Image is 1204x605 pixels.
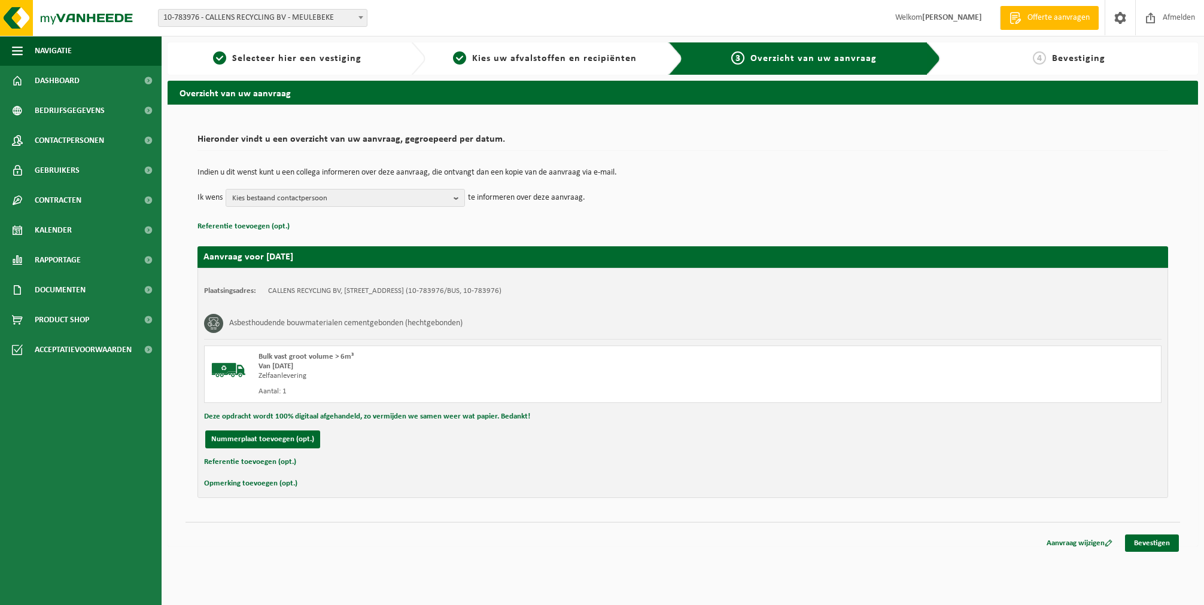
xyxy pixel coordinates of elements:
[168,81,1198,104] h2: Overzicht van uw aanvraag
[197,135,1168,151] h2: Hieronder vindt u een overzicht van uw aanvraag, gegroepeerd per datum.
[229,314,463,333] h3: Asbesthoudende bouwmaterialen cementgebonden (hechtgebonden)
[468,189,585,207] p: te informeren over deze aanvraag.
[472,54,637,63] span: Kies uw afvalstoffen en recipiënten
[453,51,466,65] span: 2
[35,155,80,185] span: Gebruikers
[1033,51,1046,65] span: 4
[35,185,81,215] span: Contracten
[922,13,982,22] strong: [PERSON_NAME]
[35,66,80,96] span: Dashboard
[1038,534,1121,552] a: Aanvraag wijzigen
[1125,534,1179,552] a: Bevestigen
[259,362,293,370] strong: Van [DATE]
[268,286,501,296] td: CALLENS RECYCLING BV, [STREET_ADDRESS] (10-783976/BUS, 10-783976)
[204,409,530,424] button: Deze opdracht wordt 100% digitaal afgehandeld, zo vermijden we samen weer wat papier. Bedankt!
[1000,6,1099,30] a: Offerte aanvragen
[731,51,744,65] span: 3
[203,252,293,262] strong: Aanvraag voor [DATE]
[197,169,1168,177] p: Indien u dit wenst kunt u een collega informeren over deze aanvraag, die ontvangt dan een kopie v...
[204,476,297,491] button: Opmerking toevoegen (opt.)
[35,215,72,245] span: Kalender
[431,51,659,66] a: 2Kies uw afvalstoffen en recipiënten
[1024,12,1093,24] span: Offerte aanvragen
[1052,54,1105,63] span: Bevestiging
[35,335,132,365] span: Acceptatievoorwaarden
[750,54,877,63] span: Overzicht van uw aanvraag
[226,189,465,207] button: Kies bestaand contactpersoon
[204,287,256,295] strong: Plaatsingsadres:
[197,219,290,234] button: Referentie toevoegen (opt.)
[232,54,361,63] span: Selecteer hier een vestiging
[174,51,402,66] a: 1Selecteer hier een vestiging
[259,387,731,396] div: Aantal: 1
[197,189,223,207] p: Ik wens
[159,10,367,26] span: 10-783976 - CALLENS RECYCLING BV - MEULEBEKE
[211,352,247,388] img: BL-SO-LV.png
[158,9,367,27] span: 10-783976 - CALLENS RECYCLING BV - MEULEBEKE
[35,126,104,155] span: Contactpersonen
[35,275,86,305] span: Documenten
[232,190,449,207] span: Kies bestaand contactpersoon
[35,96,105,126] span: Bedrijfsgegevens
[259,353,354,360] span: Bulk vast groot volume > 6m³
[35,245,81,275] span: Rapportage
[205,430,320,448] button: Nummerplaat toevoegen (opt.)
[204,454,296,470] button: Referentie toevoegen (opt.)
[35,36,72,66] span: Navigatie
[35,305,89,335] span: Product Shop
[213,51,226,65] span: 1
[259,371,731,381] div: Zelfaanlevering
